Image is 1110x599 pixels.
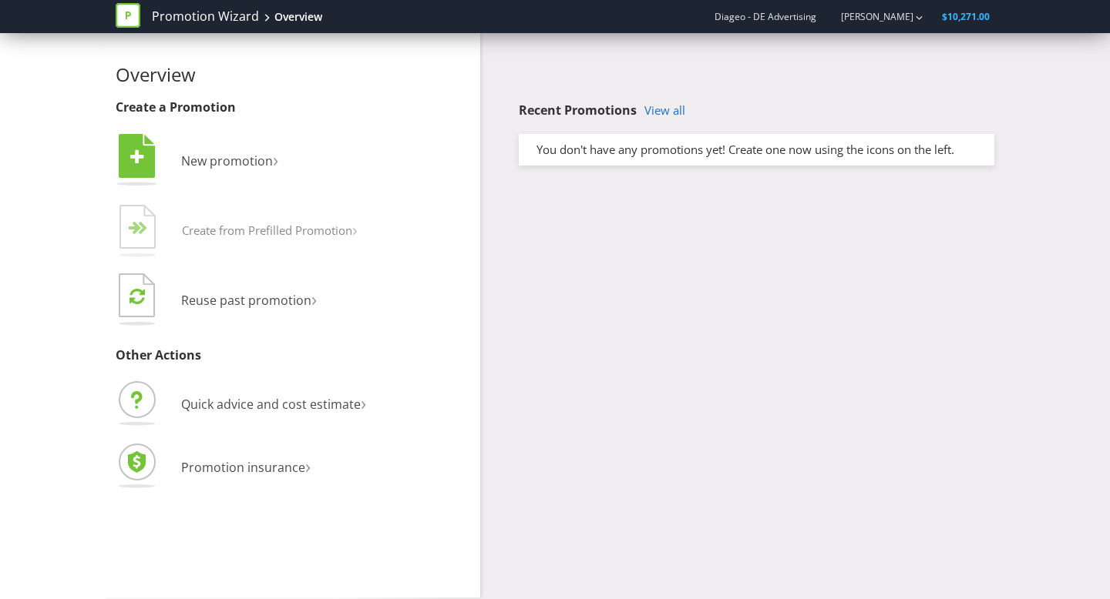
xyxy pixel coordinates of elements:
[525,142,988,158] div: You don't have any promotions yet! Create one now using the icons on the left.
[273,146,278,172] span: ›
[181,292,311,309] span: Reuse past promotion
[361,390,366,415] span: ›
[116,459,311,476] a: Promotion insurance›
[116,101,469,115] h3: Create a Promotion
[644,104,685,117] a: View all
[715,10,816,23] span: Diageo - DE Advertising
[116,349,469,363] h3: Other Actions
[274,9,322,25] div: Overview
[352,217,358,241] span: ›
[942,10,990,23] span: $10,271.00
[138,221,148,236] tspan: 
[130,149,144,166] tspan: 
[305,453,311,478] span: ›
[116,201,358,263] button: Create from Prefilled Promotion›
[181,459,305,476] span: Promotion insurance
[181,152,273,169] span: New promotion
[519,102,637,119] span: Recent Promotions
[152,8,259,25] a: Promotion Wizard
[116,65,469,85] h2: Overview
[129,287,145,305] tspan: 
[182,223,352,238] span: Create from Prefilled Promotion
[116,396,366,413] a: Quick advice and cost estimate›
[181,396,361,413] span: Quick advice and cost estimate
[826,10,913,23] a: [PERSON_NAME]
[311,286,317,311] span: ›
